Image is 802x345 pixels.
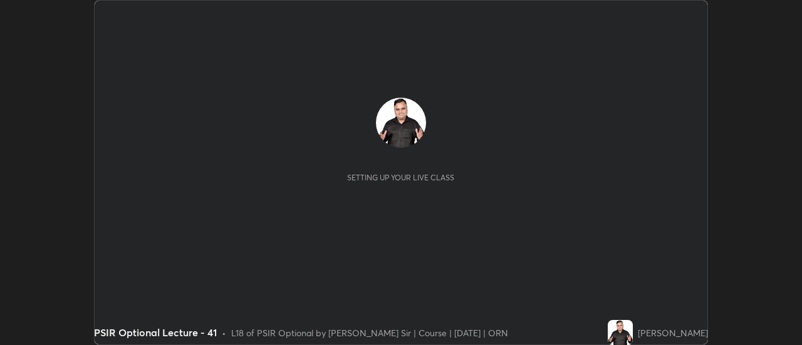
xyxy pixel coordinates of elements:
[376,98,426,148] img: aed9397031234642927b8803da5f0da3.jpg
[231,326,508,339] div: L18 of PSIR Optional by [PERSON_NAME] Sir | Course | [DATE] | ORN
[638,326,708,339] div: [PERSON_NAME]
[347,173,454,182] div: Setting up your live class
[222,326,226,339] div: •
[94,325,217,340] div: PSIR Optional Lecture - 41
[608,320,633,345] img: aed9397031234642927b8803da5f0da3.jpg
